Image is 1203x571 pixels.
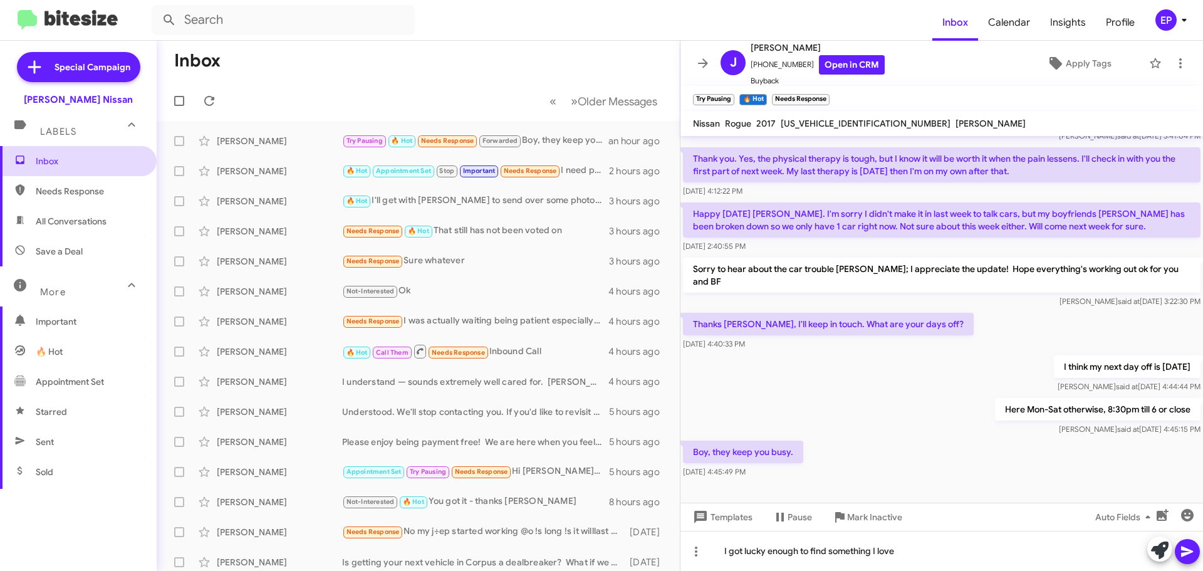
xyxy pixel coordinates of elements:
span: Calendar [978,4,1040,41]
span: Needs Response [504,167,557,175]
span: [PERSON_NAME] [DATE] 4:45:15 PM [1059,424,1200,434]
span: Templates [690,506,753,528]
small: Needs Response [772,94,830,105]
div: [PERSON_NAME] [217,225,342,238]
span: [DATE] 2:40:55 PM [683,241,746,251]
div: Boy, they keep you busy. [342,134,608,148]
div: [PERSON_NAME] [217,436,342,448]
span: Sold [36,466,53,478]
div: [PERSON_NAME] Nissan [24,93,133,106]
div: 4 hours ago [608,375,670,388]
a: Insights [1040,4,1096,41]
span: More [40,286,66,298]
button: Mark Inactive [822,506,912,528]
span: Inbox [36,155,142,167]
small: Try Pausing [693,94,734,105]
span: Mark Inactive [847,506,902,528]
span: Older Messages [578,95,657,108]
div: Please enjoy being payment free! We are here when you feel the time's right - thank you [PERSON_N... [342,436,609,448]
span: Nissan [693,118,720,129]
span: Auto Fields [1095,506,1155,528]
span: [DATE] 4:40:33 PM [683,339,745,348]
span: [PERSON_NAME] [DATE] 3:22:30 PM [1060,296,1200,306]
span: Appointment Set [376,167,431,175]
div: I was actually waiting being patient especially due to since I've left my car is now rattling and... [342,314,608,328]
small: 🔥 Hot [739,94,766,105]
span: 🔥 Hot [408,227,429,235]
div: [PERSON_NAME] [217,315,342,328]
div: Understood. We'll stop contacting you. If you'd like to revisit selling your vehicle later, reply... [342,406,609,418]
span: Buyback [751,75,885,87]
div: [PERSON_NAME] [217,526,342,538]
span: said at [1118,296,1140,306]
span: 🔥 Hot [346,197,368,205]
span: Appointment Set [346,468,402,476]
span: Try Pausing [346,137,383,145]
button: Apply Tags [1014,52,1143,75]
button: Pause [763,506,822,528]
span: Needs Response [346,227,400,235]
div: 5 hours ago [609,436,670,448]
span: Not-Interested [346,498,395,506]
p: Thank you. Yes, the physical therapy is tough, but I know it will be worth it when the pain lesse... [683,147,1200,182]
div: I understand — sounds extremely well cared for. [PERSON_NAME]'s are harder to come by in great co... [342,375,608,388]
button: Auto Fields [1085,506,1165,528]
div: an hour ago [608,135,670,147]
span: said at [1117,424,1139,434]
div: Ok [342,284,608,298]
span: Needs Response [346,257,400,265]
p: I think my next day off is [DATE] [1054,355,1200,378]
span: Needs Response [36,185,142,197]
div: [PERSON_NAME] [217,285,342,298]
div: [PERSON_NAME] [217,466,342,478]
button: Previous [542,88,564,114]
div: No my j÷ep started working @o !s long !s it willlast i will stick with it. I however when i do ne... [342,525,623,539]
span: said at [1116,382,1138,391]
span: [DATE] 4:45:49 PM [683,467,746,476]
div: [PERSON_NAME] [217,496,342,508]
span: 🔥 Hot [391,137,412,145]
div: Is getting your next vehicle in Corpus a dealbreaker? What if we could deliver to your home, e-si... [342,556,623,568]
span: Save a Deal [36,245,83,258]
button: Next [563,88,665,114]
span: Not-Interested [346,287,395,295]
div: [PERSON_NAME] [217,165,342,177]
div: [PERSON_NAME] [217,195,342,207]
div: That still has not been voted on [342,224,609,238]
span: Needs Response [432,348,485,357]
div: I'll get with [PERSON_NAME] to send over some photos - I think the Long bed is at Detail getting ... [342,194,609,208]
div: [PERSON_NAME] [217,345,342,358]
a: Profile [1096,4,1145,41]
span: Needs Response [455,468,508,476]
div: You got it - thanks [PERSON_NAME] [342,495,609,509]
span: Try Pausing [410,468,446,476]
span: [US_VEHICLE_IDENTIFICATION_NUMBER] [781,118,950,129]
p: Here Mon-Sat otherwise, 8:30pm till 6 or close [995,398,1200,421]
div: 3 hours ago [609,225,670,238]
div: 5 hours ago [609,466,670,478]
span: [PERSON_NAME] [751,40,885,55]
span: J [730,53,737,73]
button: EP [1145,9,1189,31]
div: 4 hours ago [608,345,670,358]
span: [PHONE_NUMBER] [751,55,885,75]
div: Hi [PERSON_NAME], as explained to [PERSON_NAME], the [PERSON_NAME] [DEMOGRAPHIC_DATA] that was he... [342,464,609,479]
span: 🔥 Hot [36,345,63,358]
span: Sent [36,436,54,448]
a: Open in CRM [819,55,885,75]
span: 🔥 Hot [346,348,368,357]
span: Call Them [376,348,409,357]
input: Search [152,5,415,35]
span: Important [36,315,142,328]
div: 8 hours ago [609,496,670,508]
span: Appointment Set [36,375,104,388]
div: 4 hours ago [608,315,670,328]
span: Special Campaign [55,61,130,73]
span: 2017 [756,118,776,129]
span: [PERSON_NAME] [956,118,1026,129]
p: Happy [DATE] [PERSON_NAME]. I'm sorry I didn't make it in last week to talk cars, but my boyfrien... [683,202,1200,238]
p: Sorry to hear about the car trouble [PERSON_NAME]; I appreciate the update! Hope everything's wor... [683,258,1200,293]
div: [PERSON_NAME] [217,406,342,418]
p: Boy, they keep you busy. [683,441,803,463]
